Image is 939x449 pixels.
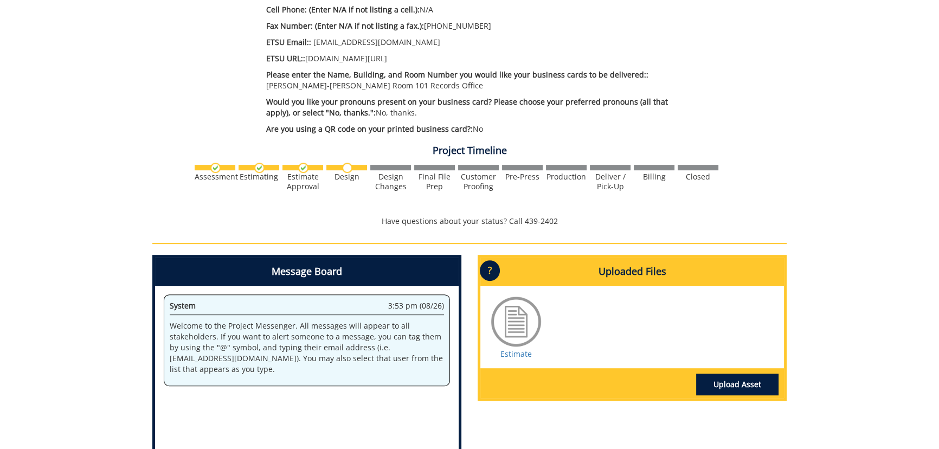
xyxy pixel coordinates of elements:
[370,172,411,191] div: Design Changes
[155,258,459,286] h4: Message Board
[152,145,787,156] h4: Project Timeline
[266,53,691,64] p: [DOMAIN_NAME][URL]
[480,260,500,281] p: ?
[342,163,352,173] img: no
[210,163,221,173] img: checkmark
[502,172,543,182] div: Pre-Press
[266,37,691,48] p: [EMAIL_ADDRESS][DOMAIN_NAME]
[254,163,265,173] img: checkmark
[678,172,718,182] div: Closed
[266,37,311,47] span: ETSU Email::
[266,97,668,118] span: Would you like your pronouns present on your business card? Please choose your preferred pronouns...
[266,124,473,134] span: Are you using a QR code on your printed business card?:
[266,69,691,91] p: [PERSON_NAME]-[PERSON_NAME] Room 101 Records Office
[388,300,444,311] span: 3:53 pm (08/26)
[266,124,691,134] p: No
[546,172,587,182] div: Production
[414,172,455,191] div: Final File Prep
[266,97,691,118] p: No, thanks.
[170,320,444,375] p: Welcome to the Project Messenger. All messages will appear to all stakeholders. If you want to al...
[170,300,196,311] span: System
[326,172,367,182] div: Design
[266,69,648,80] span: Please enter the Name, Building, and Room Number you would like your business cards to be deliver...
[266,4,420,15] span: Cell Phone: (Enter N/A if not listing a cell.):
[590,172,631,191] div: Deliver / Pick-Up
[266,21,424,31] span: Fax Number: (Enter N/A if not listing a fax.):
[239,172,279,182] div: Estimating
[480,258,784,286] h4: Uploaded Files
[195,172,235,182] div: Assessment
[266,21,691,31] p: [PHONE_NUMBER]
[152,216,787,227] p: Have questions about your status? Call 439-2402
[500,349,532,359] a: Estimate
[266,4,691,15] p: N/A
[282,172,323,191] div: Estimate Approval
[634,172,674,182] div: Billing
[298,163,308,173] img: checkmark
[266,53,305,63] span: ETSU URL::
[696,374,779,395] a: Upload Asset
[458,172,499,191] div: Customer Proofing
